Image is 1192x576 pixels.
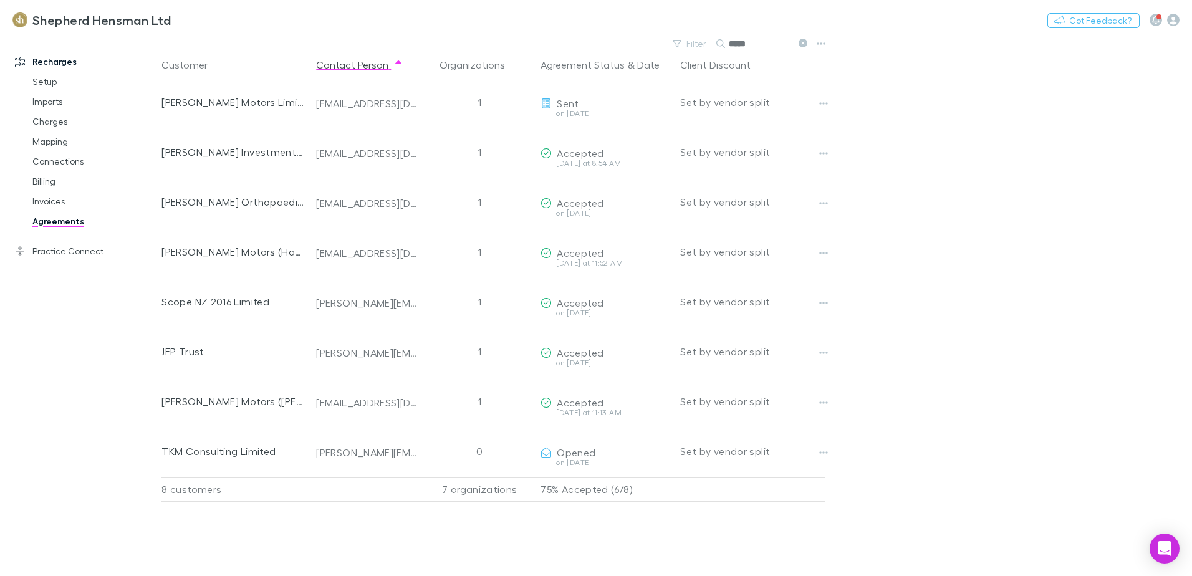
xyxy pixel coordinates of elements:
div: [EMAIL_ADDRESS][DOMAIN_NAME] [316,97,418,110]
h3: Shepherd Hensman Ltd [32,12,171,27]
div: 1 [423,327,536,377]
a: Agreements [20,211,168,231]
div: [PERSON_NAME][EMAIL_ADDRESS][PERSON_NAME][DOMAIN_NAME] [316,446,418,459]
a: Connections [20,151,168,171]
div: Open Intercom Messenger [1150,534,1180,564]
div: 1 [423,77,536,127]
div: JEP Trust [161,327,306,377]
div: [DATE] at 8:54 AM [541,160,670,167]
div: [EMAIL_ADDRESS][DOMAIN_NAME] [316,197,418,209]
div: [PERSON_NAME][EMAIL_ADDRESS][DOMAIN_NAME] [316,297,418,309]
button: Contact Person [316,52,403,77]
div: [EMAIL_ADDRESS][DOMAIN_NAME] [316,396,418,409]
div: [DATE] at 11:52 AM [541,259,670,267]
span: Accepted [557,297,603,309]
p: 75% Accepted (6/8) [541,478,670,501]
div: [EMAIL_ADDRESS][DOMAIN_NAME] [316,247,418,259]
div: [PERSON_NAME] Orthopaedics Limited [161,177,306,227]
img: Shepherd Hensman Ltd's Logo [12,12,27,27]
div: [DATE] at 11:13 AM [541,409,670,416]
span: Accepted [557,147,603,159]
span: Sent [557,97,579,109]
button: Filter [666,36,714,51]
span: Accepted [557,197,603,209]
a: Practice Connect [2,241,168,261]
div: Set by vendor split [680,177,825,227]
div: [PERSON_NAME] Motors ([PERSON_NAME]) Limited [161,377,306,426]
div: & [541,52,670,77]
div: Set by vendor split [680,277,825,327]
a: Charges [20,112,168,132]
div: 1 [423,227,536,277]
div: Set by vendor split [680,426,825,476]
button: Organizations [440,52,520,77]
a: Shepherd Hensman Ltd [5,5,178,35]
span: Opened [557,446,595,458]
div: Set by vendor split [680,377,825,426]
div: [EMAIL_ADDRESS][DOMAIN_NAME] [316,147,418,160]
div: 8 customers [161,477,311,502]
div: on [DATE] [541,359,670,367]
a: Recharges [2,52,168,72]
div: Scope NZ 2016 Limited [161,277,306,327]
a: Imports [20,92,168,112]
div: on [DATE] [541,459,670,466]
div: 1 [423,127,536,177]
div: Set by vendor split [680,77,825,127]
div: on [DATE] [541,309,670,317]
button: Date [637,52,660,77]
div: [PERSON_NAME] Investments Limited [161,127,306,177]
a: Setup [20,72,168,92]
div: [PERSON_NAME] Motors (Hastings) Limited [161,227,306,277]
div: Set by vendor split [680,127,825,177]
div: 1 [423,377,536,426]
div: 0 [423,426,536,476]
div: 1 [423,277,536,327]
button: Customer [161,52,223,77]
a: Billing [20,171,168,191]
div: on [DATE] [541,209,670,217]
div: on [DATE] [541,110,670,117]
span: Accepted [557,347,603,358]
a: Invoices [20,191,168,211]
div: 1 [423,177,536,227]
span: Accepted [557,247,603,259]
div: [PERSON_NAME][EMAIL_ADDRESS][DOMAIN_NAME] [316,347,418,359]
div: Set by vendor split [680,327,825,377]
button: Agreement Status [541,52,625,77]
button: Client Discount [680,52,766,77]
div: TKM Consulting Limited [161,426,306,476]
a: Mapping [20,132,168,151]
div: Set by vendor split [680,227,825,277]
span: Accepted [557,396,603,408]
button: Got Feedback? [1047,13,1140,28]
div: [PERSON_NAME] Motors Limited [161,77,306,127]
div: 7 organizations [423,477,536,502]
